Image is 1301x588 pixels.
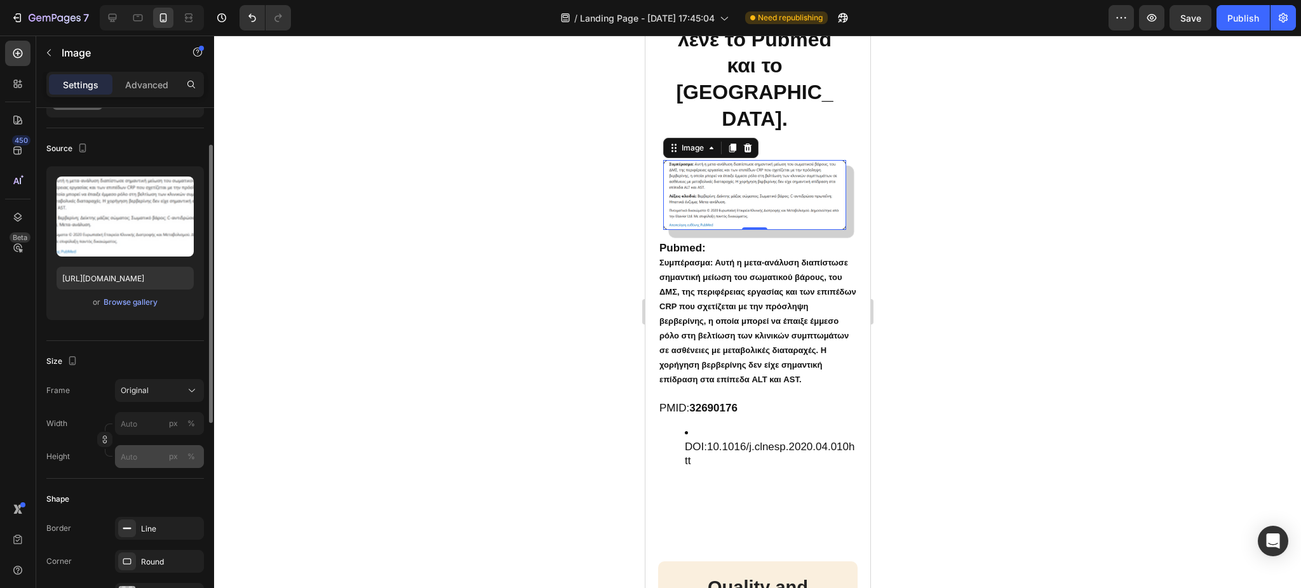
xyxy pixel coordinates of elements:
iframe: Design area [645,36,870,588]
button: Browse gallery [103,296,158,309]
button: Original [115,379,204,402]
div: Shape [46,493,69,505]
label: Frame [46,385,70,396]
div: % [187,451,195,462]
p: ⁠⁠⁠⁠⁠⁠⁠ PMID: [14,206,211,380]
span: or [93,295,100,310]
div: Border [46,523,71,534]
h2: Rich Text Editor. Editing area: main [13,204,212,473]
img: preview-image [57,177,194,257]
div: Corner [46,556,72,567]
li: DOI: [39,391,211,432]
button: Publish [1217,5,1270,30]
strong: Pubmed: [14,206,60,218]
p: Advanced [125,78,168,91]
button: % [166,449,181,464]
a: 10.1016/j.clnesp.2020.04.010htt [39,405,209,431]
div: Open Intercom Messenger [1258,526,1288,556]
strong: Συμπέρασμα: Αυτή η μετα-ανάλυση διαπίστωσε σημαντική μείωση του σωματικού βάρους, του ΔΜΣ, της πε... [14,222,211,349]
div: Size [46,353,80,370]
img: image_demo.jpg [18,124,201,194]
input: https://example.com/image.jpg [57,267,194,290]
div: Round [141,556,201,568]
div: 450 [12,135,30,145]
button: % [166,416,181,431]
div: Undo/Redo [239,5,291,30]
p: 7 [83,10,89,25]
div: Browse gallery [104,297,158,308]
div: Image [34,107,61,118]
span: Landing Page - [DATE] 17:45:04 [580,11,715,25]
div: Beta [10,232,30,243]
div: Publish [1227,11,1259,25]
label: Width [46,418,67,429]
span: / [574,11,577,25]
div: % [187,418,195,429]
button: 7 [5,5,95,30]
span: Original [121,385,149,396]
span: Need republishing [758,12,823,23]
input: px% [115,445,204,468]
p: Settings [63,78,98,91]
button: px [184,449,199,464]
button: Save [1170,5,1211,30]
strong: 32690176 [44,366,92,378]
button: px [184,416,199,431]
p: Image [62,45,170,60]
label: Height [46,451,70,462]
div: Line [141,523,201,535]
div: Source [46,140,90,157]
input: px% [115,412,204,435]
div: px [169,418,178,429]
div: px [169,451,178,462]
span: Save [1180,13,1201,23]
